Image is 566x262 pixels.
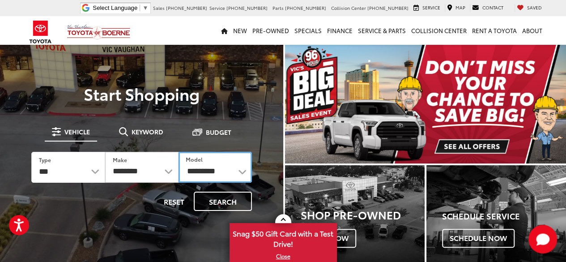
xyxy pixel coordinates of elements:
label: Make [113,156,127,163]
span: [PHONE_NUMBER] [166,4,207,11]
a: Finance [324,16,355,45]
button: Search [194,192,252,211]
a: Map [445,4,468,12]
span: ▼ [142,4,148,11]
span: Contact [482,4,503,11]
a: Select Language​ [93,4,148,11]
span: Snag $50 Gift Card with a Test Drive! [230,224,336,251]
svg: Start Chat [528,225,557,253]
span: [PHONE_NUMBER] [285,4,326,11]
span: Schedule Now [442,229,515,248]
a: About [519,16,545,45]
a: Home [218,16,230,45]
button: Reset [156,192,192,211]
a: Contact [470,4,506,12]
p: Start Shopping [19,85,264,103]
span: Vehicle [64,129,90,135]
a: Collision Center [409,16,469,45]
a: Pre-Owned [250,16,292,45]
span: [PHONE_NUMBER] [226,4,268,11]
span: Service [209,4,225,11]
h3: Shop Pre-Owned [301,209,425,220]
span: Sales [153,4,165,11]
span: Keyword [132,129,163,135]
span: [PHONE_NUMBER] [367,4,409,11]
span: Budget [206,129,231,135]
img: Vic Vaughan Toyota of Boerne [67,24,131,40]
span: Parts [272,4,284,11]
h4: Schedule Service [442,212,566,221]
img: Toyota [24,17,57,47]
span: Service [422,4,440,11]
a: Specials [292,16,324,45]
a: Service & Parts: Opens in a new tab [355,16,409,45]
a: New [230,16,250,45]
label: Type [39,156,51,163]
span: Collision Center [331,4,366,11]
a: Rent a Toyota [469,16,519,45]
a: My Saved Vehicles [515,4,544,12]
span: Saved [527,4,542,11]
span: Map [455,4,465,11]
span: Select Language [93,4,137,11]
label: Model [186,155,203,163]
button: Toggle Chat Window [528,225,557,253]
a: Service [411,4,443,12]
